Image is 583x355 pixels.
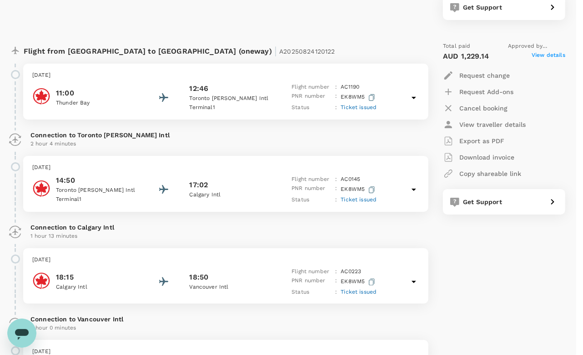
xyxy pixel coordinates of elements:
p: Request change [459,71,510,80]
p: : [335,175,337,184]
p: 12:46 [190,83,209,94]
p: [DATE] [32,255,419,265]
p: Terminal 1 [190,103,271,112]
img: Air Canada [32,272,50,290]
span: | [274,45,277,57]
p: : [335,83,337,92]
p: Status [291,103,332,112]
p: Request Add-ons [459,87,513,96]
p: : [335,195,337,205]
p: Connection to Vancouver Intl [30,315,421,324]
p: : [335,276,337,288]
p: Download invoice [459,153,514,162]
p: Vancouver Intl [190,283,271,292]
p: : [335,267,337,276]
p: : [335,184,337,195]
p: 11:00 [56,88,138,99]
p: EK8WM5 [341,276,377,288]
p: 17:02 [190,180,208,190]
p: : [335,92,337,103]
p: 1 hour 13 minutes [30,232,421,241]
p: [DATE] [32,71,419,80]
p: AUD 1,229.14 [443,51,489,62]
p: Flight number [291,267,332,276]
p: View traveller details [459,120,526,129]
p: Cancel booking [459,104,508,113]
p: Thunder Bay [56,99,138,108]
p: PNR number [291,184,332,195]
span: Get Support [463,198,502,205]
p: Toronto [PERSON_NAME] Intl [56,186,138,195]
p: 18:15 [56,272,138,283]
p: 18:50 [190,272,209,283]
p: Flight from [GEOGRAPHIC_DATA] to [GEOGRAPHIC_DATA] (oneway) [24,42,335,58]
p: Connection to Calgary Intl [30,223,421,232]
p: Flight number [291,175,332,184]
p: EK8WM5 [341,92,377,103]
p: : [335,103,337,112]
span: A20250824120122 [279,48,335,55]
span: Ticket issued [341,196,377,203]
span: View details [532,51,565,62]
span: Ticket issued [341,104,377,110]
span: Approved by [508,42,565,51]
img: Air Canada [32,87,50,105]
p: Status [291,288,332,297]
p: EK8WM5 [341,184,377,195]
p: AC 1190 [341,83,359,92]
p: : [335,288,337,297]
p: AC 0145 [341,175,360,184]
p: 2 hour 0 minutes [30,324,421,333]
span: Get Support [463,4,502,11]
p: Toronto [PERSON_NAME] Intl [190,94,271,103]
p: PNR number [291,276,332,288]
p: Copy shareable link [459,169,521,178]
p: Flight number [291,83,332,92]
p: Terminal 1 [56,195,138,204]
p: 2 hour 4 minutes [30,140,421,149]
p: Status [291,195,332,205]
p: AC 0223 [341,267,361,276]
p: Calgary Intl [190,190,271,200]
p: Export as PDF [459,136,504,145]
p: 14:50 [56,175,138,186]
img: Air Canada [32,180,50,198]
iframe: Button to launch messaging window [7,319,36,348]
p: PNR number [291,92,332,103]
p: [DATE] [32,163,419,172]
p: Connection to Toronto [PERSON_NAME] Intl [30,130,421,140]
span: Total paid [443,42,471,51]
span: Ticket issued [341,289,377,295]
p: Calgary Intl [56,283,138,292]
